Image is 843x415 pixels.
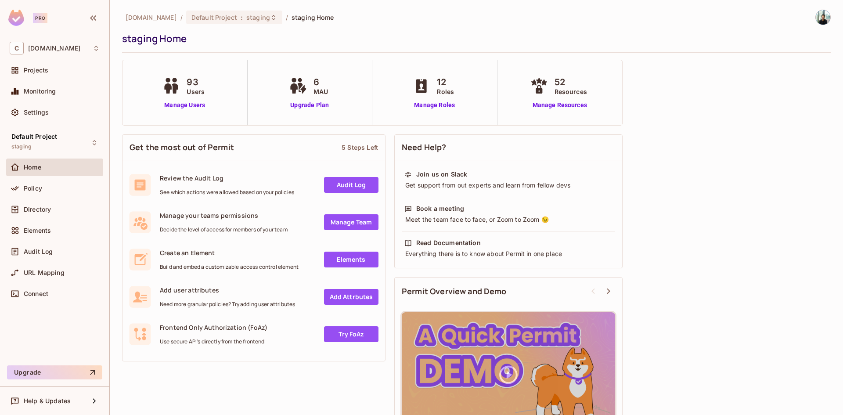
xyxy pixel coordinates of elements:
[24,290,48,297] span: Connect
[187,87,205,96] span: Users
[324,214,378,230] a: Manage Team
[416,238,481,247] div: Read Documentation
[555,76,587,89] span: 52
[313,76,328,89] span: 6
[28,45,80,52] span: Workspace: casadosventos.com.br
[555,87,587,96] span: Resources
[191,13,237,22] span: Default Project
[160,338,267,345] span: Use secure API's directly from the frontend
[7,365,102,379] button: Upgrade
[324,326,378,342] a: Try FoAz
[324,289,378,305] a: Add Attrbutes
[11,143,32,150] span: staging
[160,174,294,182] span: Review the Audit Log
[11,133,57,140] span: Default Project
[24,227,51,234] span: Elements
[24,248,53,255] span: Audit Log
[24,206,51,213] span: Directory
[160,189,294,196] span: See which actions were allowed based on your policies
[160,249,299,257] span: Create an Element
[292,13,334,22] span: staging Home
[130,142,234,153] span: Get the most out of Permit
[404,249,612,258] div: Everything there is to know about Permit in one place
[160,301,295,308] span: Need more granular policies? Try adding user attributes
[286,13,288,22] li: /
[160,101,209,110] a: Manage Users
[24,67,48,74] span: Projects
[160,286,295,294] span: Add user attributes
[404,215,612,224] div: Meet the team face to face, or Zoom to Zoom 😉
[24,164,42,171] span: Home
[180,13,183,22] li: /
[160,226,288,233] span: Decide the level of access for members of your team
[402,286,507,297] span: Permit Overview and Demo
[10,42,24,54] span: C
[246,13,270,22] span: staging
[416,170,467,179] div: Join us on Slack
[324,252,378,267] a: Elements
[411,101,458,110] a: Manage Roles
[437,76,454,89] span: 12
[8,10,24,26] img: SReyMgAAAABJRU5ErkJggg==
[404,181,612,190] div: Get support from out experts and learn from fellow devs
[33,13,47,23] div: Pro
[816,10,830,25] img: Guilherme Leão
[24,269,65,276] span: URL Mapping
[342,143,378,152] div: 5 Steps Left
[313,87,328,96] span: MAU
[240,14,243,21] span: :
[160,211,288,220] span: Manage your teams permissions
[160,263,299,271] span: Build and embed a customizable access control element
[122,32,826,45] div: staging Home
[324,177,378,193] a: Audit Log
[287,101,332,110] a: Upgrade Plan
[24,109,49,116] span: Settings
[528,101,591,110] a: Manage Resources
[24,185,42,192] span: Policy
[437,87,454,96] span: Roles
[160,323,267,332] span: Frontend Only Authorization (FoAz)
[402,142,447,153] span: Need Help?
[24,397,71,404] span: Help & Updates
[126,13,177,22] span: the active workspace
[24,88,56,95] span: Monitoring
[416,204,464,213] div: Book a meeting
[187,76,205,89] span: 93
